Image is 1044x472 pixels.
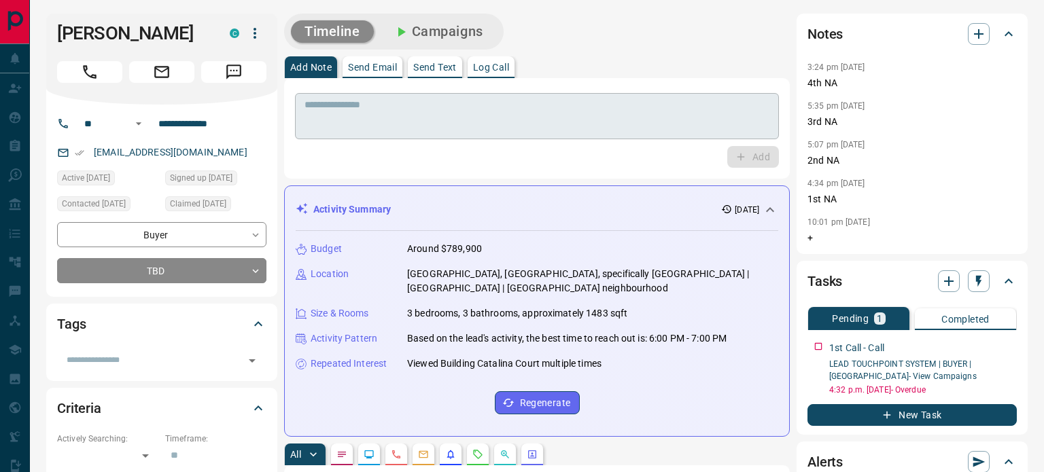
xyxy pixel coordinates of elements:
p: Viewed Building Catalina Court multiple times [407,357,602,371]
span: Contacted [DATE] [62,197,126,211]
svg: Agent Actions [527,449,538,460]
svg: Calls [391,449,402,460]
span: Call [57,61,122,83]
p: Completed [941,314,990,324]
button: Timeline [291,20,374,43]
div: Notes [807,18,1017,50]
div: Sun Sep 07 2025 [57,170,158,189]
p: Add Note [290,62,332,72]
svg: Email Verified [75,148,84,158]
span: Signed up [DATE] [170,171,232,185]
p: [DATE] [735,204,759,216]
p: Send Text [413,62,457,72]
p: 2nd NA [807,153,1017,168]
button: Campaigns [379,20,497,43]
svg: Opportunities [500,449,510,460]
p: 4:34 pm [DATE] [807,179,865,188]
button: Regenerate [495,391,580,414]
p: Pending [832,314,869,323]
a: [EMAIL_ADDRESS][DOMAIN_NAME] [94,147,247,158]
p: 1st NA [807,192,1017,206]
p: Actively Searching: [57,433,158,445]
div: Sun Sep 07 2025 [165,170,266,189]
p: Send Email [348,62,397,72]
button: New Task [807,404,1017,426]
svg: Notes [336,449,347,460]
div: condos.ca [230,29,239,38]
h2: Tags [57,313,86,335]
a: LEAD TOUCHPOINT SYSTEM | BUYER | [GEOGRAPHIC_DATA]- View Campaigns [829,359,977,381]
p: 4:32 p.m. [DATE] - Overdue [829,384,1017,396]
svg: Emails [418,449,429,460]
span: Email [129,61,194,83]
span: Active [DATE] [62,171,110,185]
p: + [807,231,1017,245]
p: Activity Summary [313,202,391,217]
div: Buyer [57,222,266,247]
p: 1 [877,314,882,323]
span: Message [201,61,266,83]
svg: Lead Browsing Activity [364,449,375,460]
p: Location [311,267,349,281]
h2: Notes [807,23,843,45]
p: Based on the lead's activity, the best time to reach out is: 6:00 PM - 7:00 PM [407,331,727,346]
p: All [290,450,301,459]
div: Criteria [57,392,266,424]
div: Tasks [807,265,1017,297]
p: Log Call [473,62,509,72]
p: 3 bedrooms, 3 bathrooms, approximately 1483 sqft [407,306,627,321]
p: 1st Call - Call [829,341,884,355]
p: 3:24 pm [DATE] [807,62,865,72]
h2: Tasks [807,270,842,292]
h2: Criteria [57,397,101,419]
div: Tags [57,308,266,340]
p: Timeframe: [165,433,266,445]
p: Size & Rooms [311,306,369,321]
div: Mon Sep 08 2025 [57,196,158,215]
div: TBD [57,258,266,283]
p: [GEOGRAPHIC_DATA], [GEOGRAPHIC_DATA], specifically [GEOGRAPHIC_DATA] | [GEOGRAPHIC_DATA] | [GEOGR... [407,267,778,295]
p: 5:07 pm [DATE] [807,140,865,149]
span: Claimed [DATE] [170,197,226,211]
p: 3rd NA [807,115,1017,129]
button: Open [243,351,262,370]
p: Around $789,900 [407,242,482,256]
h1: [PERSON_NAME] [57,22,209,44]
p: Budget [311,242,342,256]
svg: Listing Alerts [445,449,456,460]
p: 10:01 pm [DATE] [807,217,870,227]
p: 5:35 pm [DATE] [807,101,865,111]
div: Activity Summary[DATE] [296,197,778,222]
p: Activity Pattern [311,331,377,346]
div: Mon Sep 08 2025 [165,196,266,215]
button: Open [130,115,147,132]
p: Repeated Interest [311,357,387,371]
p: 4th NA [807,76,1017,90]
svg: Requests [472,449,483,460]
